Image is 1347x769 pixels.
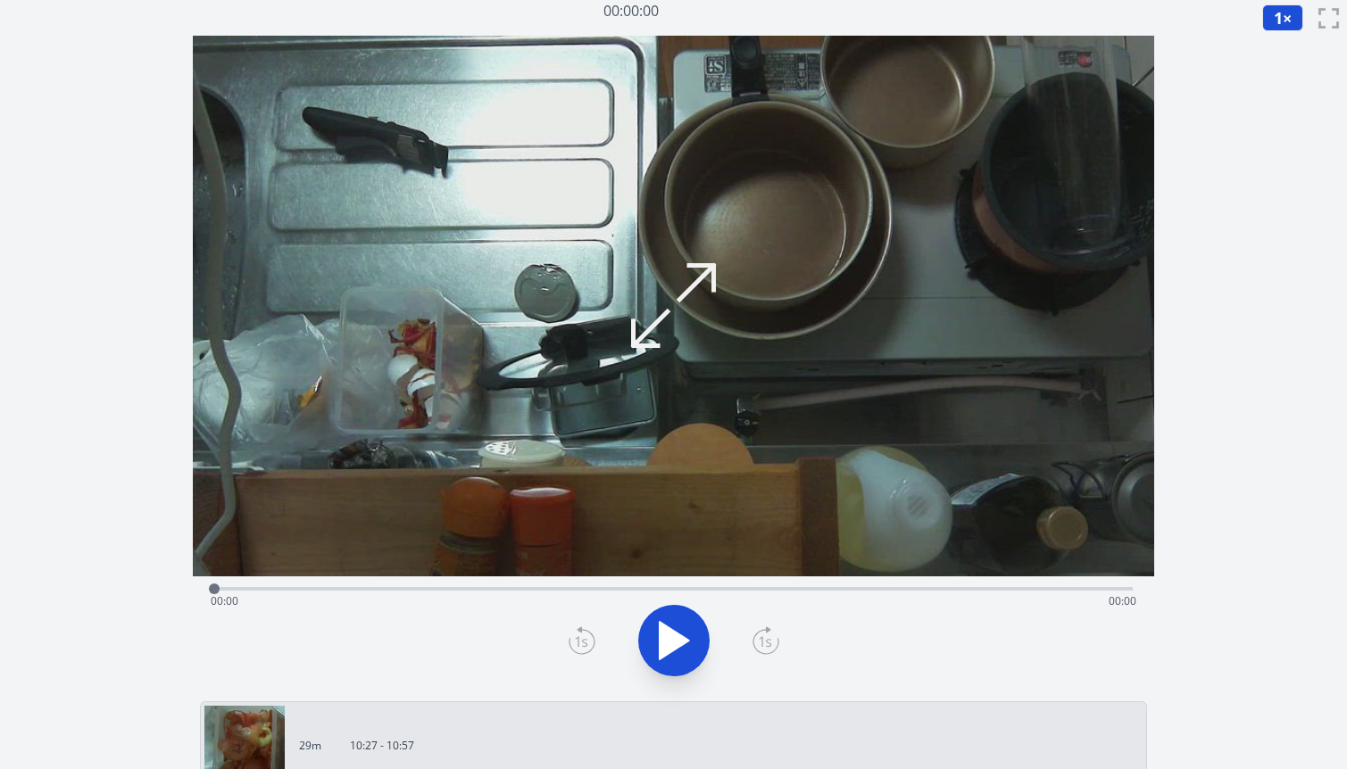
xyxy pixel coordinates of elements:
[350,739,414,753] p: 10:27 - 10:57
[299,739,321,753] p: 29m
[603,1,659,21] a: 00:00:00
[1274,7,1283,29] span: 1
[1109,593,1136,608] span: 00:00
[1262,4,1303,31] button: 1×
